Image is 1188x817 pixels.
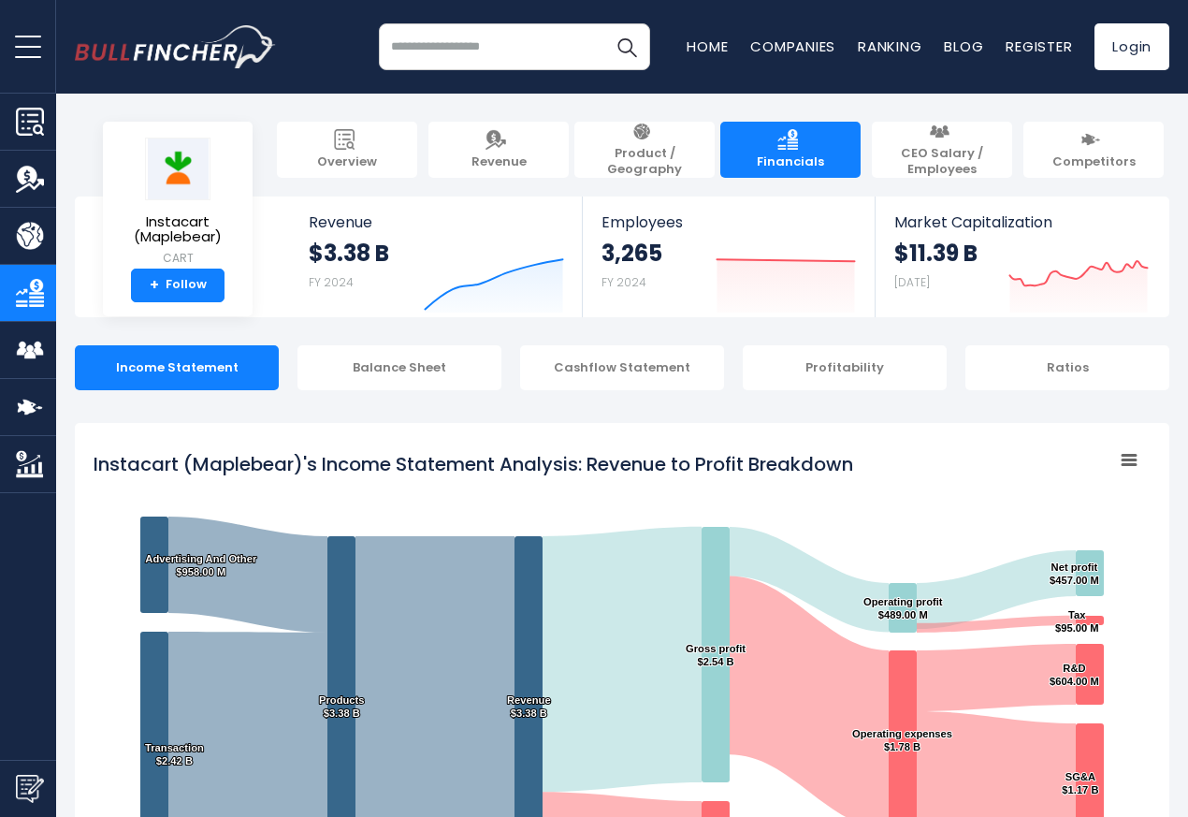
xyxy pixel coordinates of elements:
div: Income Statement [75,345,279,390]
span: Revenue [471,154,527,170]
a: +Follow [131,269,225,302]
strong: + [150,277,159,294]
strong: 3,265 [601,239,662,268]
a: Employees 3,265 FY 2024 [583,197,874,317]
span: Employees [601,213,855,231]
div: Balance Sheet [297,345,501,390]
text: Operating expenses $1.78 B [852,728,952,752]
span: CEO Salary / Employees [881,146,1003,178]
small: FY 2024 [601,274,646,290]
div: Profitability [743,345,947,390]
a: Instacart (Maplebear) CART [117,137,239,269]
text: Advertising And Other $958.00 M [145,553,257,577]
a: Product / Geography [574,122,715,178]
a: Overview [277,122,417,178]
a: Competitors [1023,122,1164,178]
strong: $3.38 B [309,239,389,268]
a: Financials [720,122,861,178]
tspan: Instacart (Maplebear)'s Income Statement Analysis: Revenue to Profit Breakdown [94,451,853,477]
a: CEO Salary / Employees [872,122,1012,178]
span: Revenue [309,213,564,231]
span: Overview [317,154,377,170]
span: Competitors [1052,154,1136,170]
a: Go to homepage [75,25,276,68]
text: Gross profit $2.54 B [686,643,746,667]
span: Instacart (Maplebear) [118,214,238,245]
a: Revenue $3.38 B FY 2024 [290,197,583,317]
a: Ranking [858,36,921,56]
a: Home [687,36,728,56]
a: Blog [944,36,983,56]
div: Ratios [965,345,1169,390]
text: Revenue $3.38 B [507,694,551,719]
text: R&D $604.00 M [1050,663,1099,687]
text: SG&A $1.17 B [1062,771,1098,795]
text: Net profit $457.00 M [1050,562,1099,586]
a: Market Capitalization $11.39 B [DATE] [876,197,1167,317]
small: [DATE] [894,274,930,290]
text: Operating profit $489.00 M [863,596,943,620]
text: Products $3.38 B [319,694,365,719]
strong: $11.39 B [894,239,978,268]
text: Transaction $2.42 B [145,742,204,766]
div: Cashflow Statement [520,345,724,390]
button: Search [603,23,650,70]
text: Tax $95.00 M [1055,609,1099,634]
a: Register [1006,36,1072,56]
span: Financials [757,154,824,170]
img: bullfincher logo [75,25,276,68]
small: FY 2024 [309,274,354,290]
span: Product / Geography [584,146,705,178]
span: Market Capitalization [894,213,1149,231]
small: CART [118,250,238,267]
a: Revenue [428,122,569,178]
a: Companies [750,36,835,56]
a: Login [1094,23,1169,70]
